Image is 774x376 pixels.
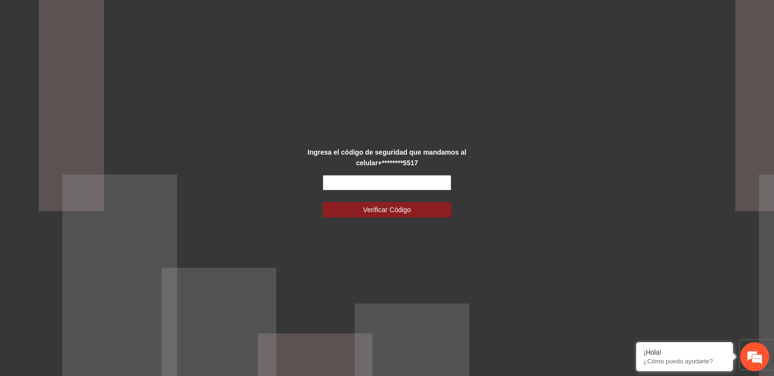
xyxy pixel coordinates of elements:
[5,264,184,298] textarea: Escriba su mensaje y pulse “Intro”
[643,348,726,356] div: ¡Hola!
[56,129,134,227] span: Estamos en línea.
[363,204,411,215] span: Verificar Código
[323,202,452,217] button: Verificar Código
[50,49,163,62] div: Chatee con nosotros ahora
[159,5,182,28] div: Minimizar ventana de chat en vivo
[643,358,726,365] p: ¿Cómo puedo ayudarte?
[308,148,466,167] strong: Ingresa el código de seguridad que mandamos al celular +********5517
